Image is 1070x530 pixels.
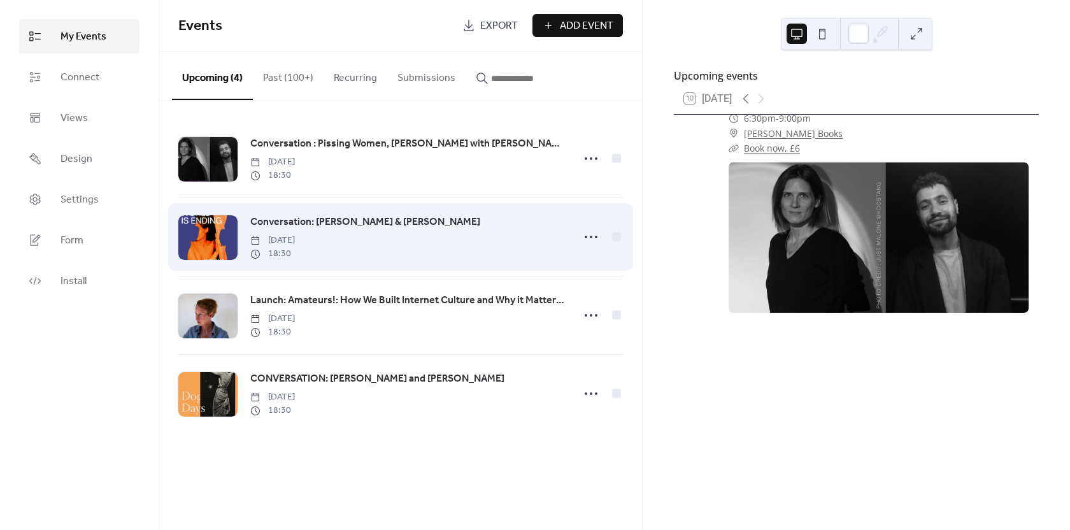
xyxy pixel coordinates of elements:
[744,126,843,141] a: [PERSON_NAME] Books
[779,111,811,126] span: 9:00pm
[19,19,139,54] a: My Events
[19,141,139,176] a: Design
[729,141,739,156] div: ​
[253,52,324,99] button: Past (100+)
[250,371,504,387] a: CONVERSATION: [PERSON_NAME] and [PERSON_NAME]
[250,247,295,261] span: 18:30
[178,12,222,40] span: Events
[61,192,99,208] span: Settings
[250,155,295,169] span: [DATE]
[19,101,139,135] a: Views
[19,264,139,298] a: Install
[729,126,739,141] div: ​
[19,182,139,217] a: Settings
[61,29,106,45] span: My Events
[480,18,518,34] span: Export
[532,14,623,37] button: Add Event
[61,152,92,167] span: Design
[172,52,253,100] button: Upcoming (4)
[19,60,139,94] a: Connect
[453,14,527,37] a: Export
[250,234,295,247] span: [DATE]
[250,404,295,417] span: 18:30
[61,111,88,126] span: Views
[250,215,480,230] span: Conversation: [PERSON_NAME] & [PERSON_NAME]
[744,142,800,154] a: Book now, £6
[674,68,1039,83] div: Upcoming events
[250,371,504,387] span: CONVERSATION: [PERSON_NAME] and [PERSON_NAME]
[19,223,139,257] a: Form
[776,111,779,126] span: -
[560,18,613,34] span: Add Event
[250,169,295,182] span: 18:30
[250,293,566,308] span: Launch: Amateurs!: How We Built Internet Culture and Why it Matters by [PERSON_NAME] w/ [PERSON_N...
[324,52,387,99] button: Recurring
[61,70,99,85] span: Connect
[250,326,295,339] span: 18:30
[250,312,295,326] span: [DATE]
[744,111,776,126] span: 6:30pm
[250,390,295,404] span: [DATE]
[729,111,739,126] div: ​
[250,136,566,152] a: Conversation : Pissing Women, [PERSON_NAME] with [PERSON_NAME] Biabowe [PERSON_NAME]
[250,214,480,231] a: Conversation: [PERSON_NAME] & [PERSON_NAME]
[250,292,566,309] a: Launch: Amateurs!: How We Built Internet Culture and Why it Matters by [PERSON_NAME] w/ [PERSON_N...
[61,233,83,248] span: Form
[387,52,466,99] button: Submissions
[61,274,87,289] span: Install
